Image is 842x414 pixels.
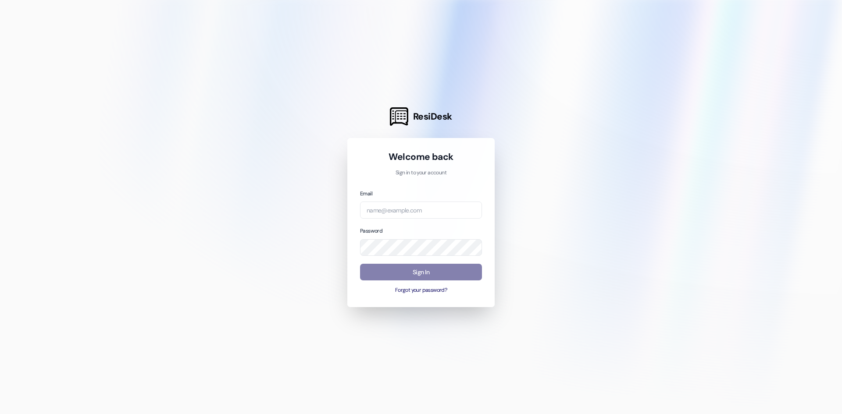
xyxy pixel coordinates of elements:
p: Sign in to your account [360,169,482,177]
h1: Welcome back [360,151,482,163]
label: Password [360,227,382,234]
span: ResiDesk [413,110,452,123]
label: Email [360,190,372,197]
button: Sign In [360,264,482,281]
input: name@example.com [360,202,482,219]
img: ResiDesk Logo [390,107,408,126]
button: Forgot your password? [360,287,482,294]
